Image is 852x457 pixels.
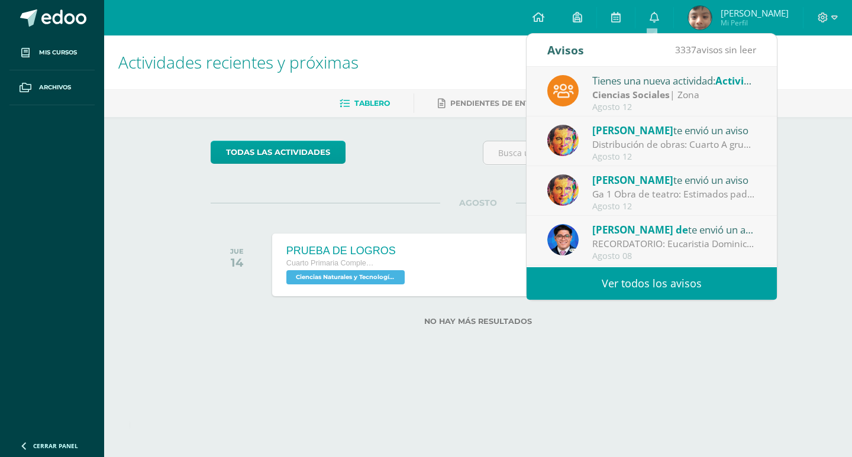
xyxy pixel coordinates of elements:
[592,122,757,138] div: te envió un aviso
[354,99,390,108] span: Tablero
[592,237,757,251] div: RECORDATORIO: Eucaristia Dominical - Signo de la Biblia.: Saludos cordiales Padres de Familia. Co...
[547,174,579,206] img: 49d5a75e1ce6d2edc12003b83b1ef316.png
[527,267,777,300] a: Ver todos los avisos
[715,74,834,87] span: Actividad del Mercadito
[9,70,95,105] a: Archivos
[592,73,757,88] div: Tienes una nueva actividad:
[592,202,757,212] div: Agosto 12
[675,43,696,56] span: 3337
[33,442,78,450] span: Cerrar panel
[547,224,579,255] img: 038ac9c5e6207f3bea702a86cda391b3.png
[721,7,789,19] span: [PERSON_NAME]
[211,317,746,326] label: No hay más resultados
[286,245,408,257] div: PRUEBA DE LOGROS
[39,48,77,57] span: Mis cursos
[547,34,584,66] div: Avisos
[592,88,757,102] div: | Zona
[286,259,375,267] span: Cuarto Primaria Complementaria
[438,94,551,113] a: Pendientes de entrega
[592,187,757,201] div: Ga 1 Obra de teatro: Estimados padres de familia Es un placer saludarlos. Adjunto la información ...
[230,247,244,255] div: JUE
[592,88,670,101] strong: Ciencias Sociales
[592,251,757,261] div: Agosto 08
[9,35,95,70] a: Mis cursos
[118,51,359,73] span: Actividades recientes y próximas
[592,102,757,112] div: Agosto 12
[211,141,346,164] a: todas las Actividades
[592,222,757,237] div: te envió un aviso
[592,223,688,236] span: [PERSON_NAME] de
[721,18,789,28] span: Mi Perfil
[440,197,516,208] span: AGOSTO
[592,138,757,151] div: Distribución de obras: Cuarto A grupo 1: pastorela grupo 2: los fantasmas de Scrooge Cuarto B gru...
[450,99,551,108] span: Pendientes de entrega
[286,270,405,284] span: Ciencias Naturales y Tecnología 'C'
[592,173,673,187] span: [PERSON_NAME]
[340,94,390,113] a: Tablero
[592,152,757,162] div: Agosto 12
[592,172,757,187] div: te envió un aviso
[230,255,244,270] div: 14
[592,124,673,137] span: [PERSON_NAME]
[547,125,579,156] img: 49d5a75e1ce6d2edc12003b83b1ef316.png
[483,141,745,164] input: Busca una actividad próxima aquí...
[39,83,71,92] span: Archivos
[675,43,756,56] span: avisos sin leer
[688,6,712,30] img: 9e155d7e1b36d3a45c96e4bf447edae4.png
